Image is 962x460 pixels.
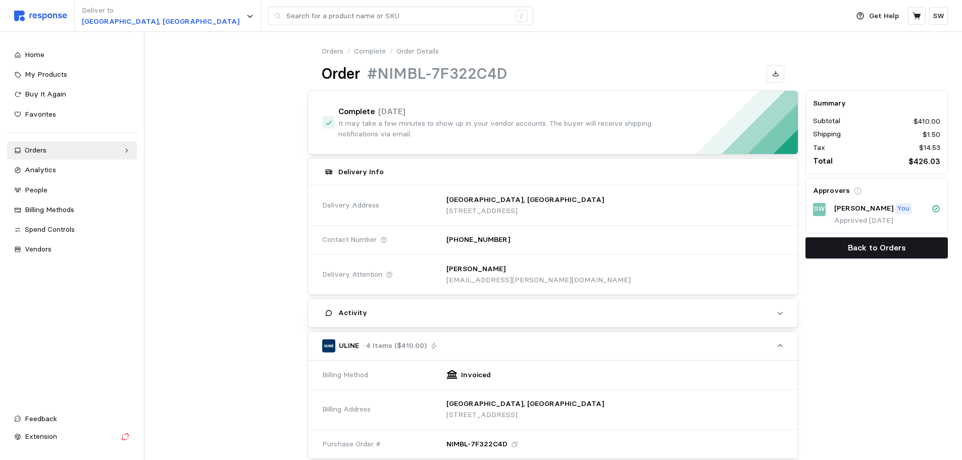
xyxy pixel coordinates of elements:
[308,299,798,327] button: Activity
[446,275,631,286] p: [EMAIL_ADDRESS][PERSON_NAME][DOMAIN_NAME]
[347,46,350,57] p: /
[396,46,439,57] p: Order Details
[834,203,893,215] p: [PERSON_NAME]
[25,89,66,98] span: Buy It Again
[7,240,137,259] a: Vendors
[389,46,393,57] p: /
[25,110,56,119] span: Favorites
[834,215,940,226] p: Approved [DATE]
[7,106,137,124] a: Favorites
[308,332,798,360] button: ULINE· 4 Items ($410.00)
[322,370,368,381] span: Billing Method
[813,155,833,168] p: Total
[363,340,427,351] p: · 4 Items ($410.00)
[897,203,909,215] p: You
[286,7,510,25] input: Search for a product name or SKU
[25,244,52,253] span: Vendors
[322,64,360,84] h1: Order
[367,64,507,84] h1: #NIMBL-7F322C4D
[814,204,825,215] p: SW
[354,46,386,57] a: Complete
[25,432,57,441] span: Extension
[908,155,940,168] p: $426.03
[446,398,604,410] p: [GEOGRAPHIC_DATA], [GEOGRAPHIC_DATA]
[813,186,850,196] h5: Approvers
[7,181,137,199] a: People
[7,46,137,64] a: Home
[378,105,406,118] p: [DATE]
[446,234,510,245] p: [PHONE_NUMBER]
[7,66,137,84] a: My Products
[7,85,137,104] a: Buy It Again
[446,439,508,450] p: NIMBL-7F322C4D
[7,161,137,179] a: Analytics
[919,142,940,154] p: $14.53
[461,370,491,381] p: Invoiced
[322,234,377,245] span: Contact Number
[813,98,940,109] h5: Summary
[813,129,841,140] p: Shipping
[7,410,137,428] button: Feedback
[923,129,940,140] p: $1.50
[338,106,375,118] h4: Complete
[322,439,381,450] span: Purchase Order #
[338,308,367,318] h5: Activity
[929,7,948,25] button: SW
[446,264,505,275] p: [PERSON_NAME]
[338,167,384,177] h5: Delivery Info
[82,5,239,16] p: Deliver to
[322,46,343,57] a: Orders
[308,361,798,458] div: ULINE· 4 Items ($410.00)
[25,50,44,59] span: Home
[7,141,137,160] a: Orders
[7,201,137,219] a: Billing Methods
[813,142,825,154] p: Tax
[25,205,74,214] span: Billing Methods
[14,11,67,21] img: svg%3e
[25,185,47,194] span: People
[25,165,56,174] span: Analytics
[869,11,899,22] p: Get Help
[446,206,604,217] p: [STREET_ADDRESS]
[914,116,940,127] p: $410.00
[322,404,371,415] span: Billing Address
[7,428,137,446] button: Extension
[933,11,944,22] p: SW
[7,221,137,239] a: Spend Controls
[339,340,359,351] p: ULINE
[446,410,604,421] p: [STREET_ADDRESS]
[25,70,67,79] span: My Products
[25,145,119,156] div: Orders
[82,16,239,27] p: [GEOGRAPHIC_DATA], [GEOGRAPHIC_DATA]
[338,118,669,140] p: It may take a few minutes to show up in your vendor accounts. The buyer will receive shipping not...
[848,241,906,254] p: Back to Orders
[805,237,948,259] button: Back to Orders
[516,10,528,22] div: /
[25,414,57,423] span: Feedback
[322,269,382,280] span: Delivery Attention
[446,194,604,206] p: [GEOGRAPHIC_DATA], [GEOGRAPHIC_DATA]
[813,116,840,127] p: Subtotal
[25,225,75,234] span: Spend Controls
[850,7,905,26] button: Get Help
[322,200,379,211] span: Delivery Address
